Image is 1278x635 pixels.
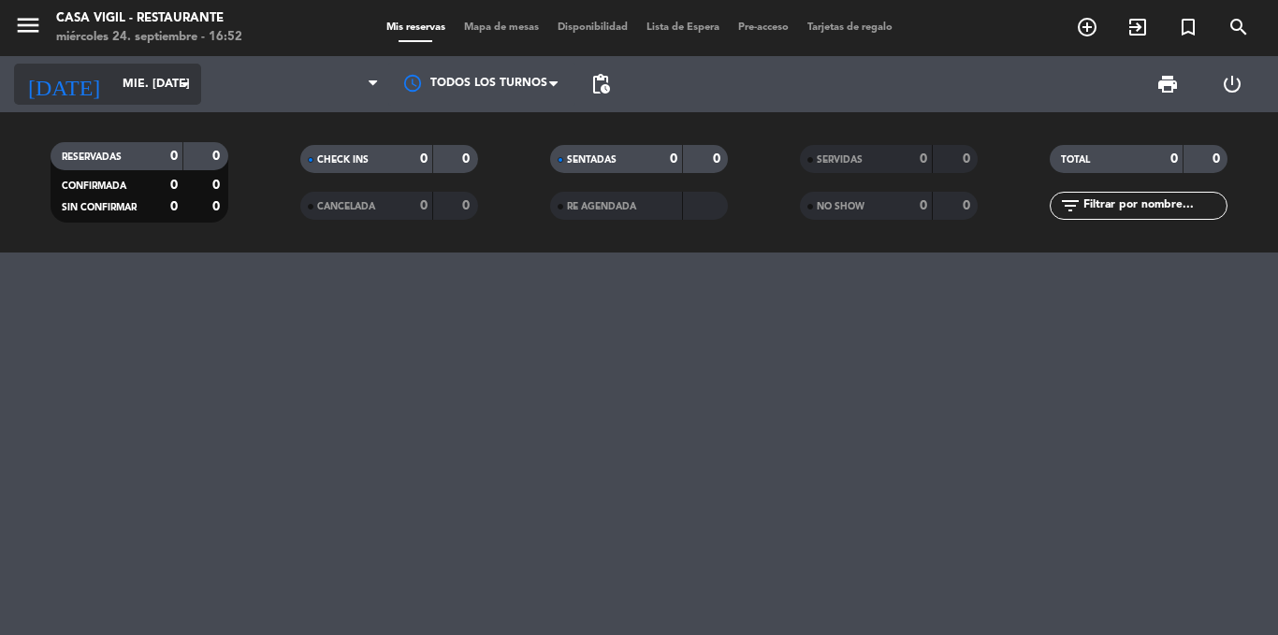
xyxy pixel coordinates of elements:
[14,11,42,46] button: menu
[212,179,224,192] strong: 0
[1177,16,1199,38] i: turned_in_not
[1170,152,1178,166] strong: 0
[212,200,224,213] strong: 0
[670,152,677,166] strong: 0
[462,152,473,166] strong: 0
[174,73,196,95] i: arrow_drop_down
[14,11,42,39] i: menu
[1126,16,1149,38] i: exit_to_app
[170,200,178,213] strong: 0
[713,152,724,166] strong: 0
[589,73,612,95] span: pending_actions
[170,150,178,163] strong: 0
[729,22,798,33] span: Pre-acceso
[317,202,375,211] span: CANCELADA
[567,202,636,211] span: RE AGENDADA
[56,9,242,28] div: Casa Vigil - Restaurante
[1213,152,1224,166] strong: 0
[963,152,974,166] strong: 0
[567,155,617,165] span: SENTADAS
[817,202,864,211] span: NO SHOW
[62,203,137,212] span: SIN CONFIRMAR
[377,22,455,33] span: Mis reservas
[14,64,113,105] i: [DATE]
[420,199,428,212] strong: 0
[62,152,122,162] span: RESERVADAS
[548,22,637,33] span: Disponibilidad
[455,22,548,33] span: Mapa de mesas
[798,22,902,33] span: Tarjetas de regalo
[317,155,369,165] span: CHECK INS
[1221,73,1243,95] i: power_settings_new
[1082,195,1227,216] input: Filtrar por nombre...
[637,22,729,33] span: Lista de Espera
[1061,155,1090,165] span: TOTAL
[212,150,224,163] strong: 0
[462,199,473,212] strong: 0
[1156,73,1179,95] span: print
[817,155,863,165] span: SERVIDAS
[920,152,927,166] strong: 0
[1227,16,1250,38] i: search
[963,199,974,212] strong: 0
[420,152,428,166] strong: 0
[920,199,927,212] strong: 0
[1059,195,1082,217] i: filter_list
[56,28,242,47] div: miércoles 24. septiembre - 16:52
[1076,16,1098,38] i: add_circle_outline
[62,181,126,191] span: CONFIRMADA
[170,179,178,192] strong: 0
[1199,56,1264,112] div: LOG OUT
